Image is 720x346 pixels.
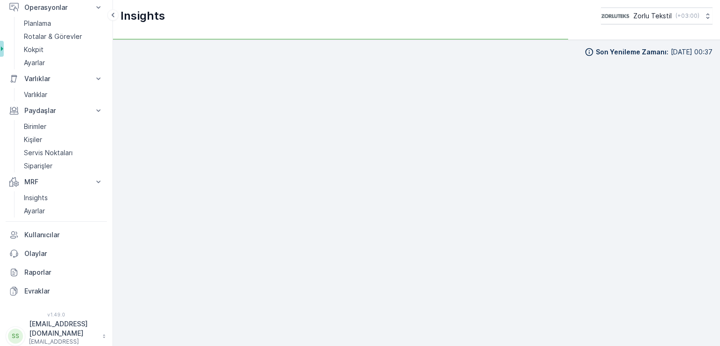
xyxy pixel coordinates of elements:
[633,11,672,21] p: Zorlu Tekstil
[24,230,103,240] p: Kullanıcılar
[24,45,44,54] p: Kokpit
[24,286,103,296] p: Evraklar
[6,312,107,317] span: v 1.49.0
[24,148,73,158] p: Servis Noktaları
[24,3,88,12] p: Operasyonlar
[24,161,52,171] p: Siparişler
[29,319,97,338] p: [EMAIL_ADDRESS][DOMAIN_NAME]
[671,47,712,57] p: [DATE] 00:37
[20,88,107,101] a: Varlıklar
[20,146,107,159] a: Servis Noktaları
[20,191,107,204] a: Insights
[24,135,42,144] p: Kişiler
[20,30,107,43] a: Rotalar & Görevler
[6,244,107,263] a: Olaylar
[20,204,107,218] a: Ayarlar
[20,17,107,30] a: Planlama
[675,12,699,20] p: ( +03:00 )
[24,268,103,277] p: Raporlar
[24,32,82,41] p: Rotalar & Görevler
[20,43,107,56] a: Kokpit
[24,19,51,28] p: Planlama
[24,90,47,99] p: Varlıklar
[596,47,668,57] p: Son Yenileme Zamanı :
[24,122,46,131] p: Birimler
[6,282,107,301] a: Evraklar
[6,101,107,120] button: Paydaşlar
[20,133,107,146] a: Kişiler
[24,106,88,115] p: Paydaşlar
[20,56,107,69] a: Ayarlar
[20,120,107,133] a: Birimler
[6,173,107,191] button: MRF
[24,249,103,258] p: Olaylar
[24,74,88,83] p: Varlıklar
[8,329,23,344] div: SS
[24,206,45,216] p: Ayarlar
[601,11,630,21] img: 6-1-9-3_wQBzyll.png
[24,58,45,68] p: Ayarlar
[24,177,88,187] p: MRF
[6,263,107,282] a: Raporlar
[6,226,107,244] a: Kullanıcılar
[6,69,107,88] button: Varlıklar
[601,8,712,24] button: Zorlu Tekstil(+03:00)
[20,159,107,173] a: Siparişler
[24,193,48,203] p: Insights
[120,8,165,23] p: Insights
